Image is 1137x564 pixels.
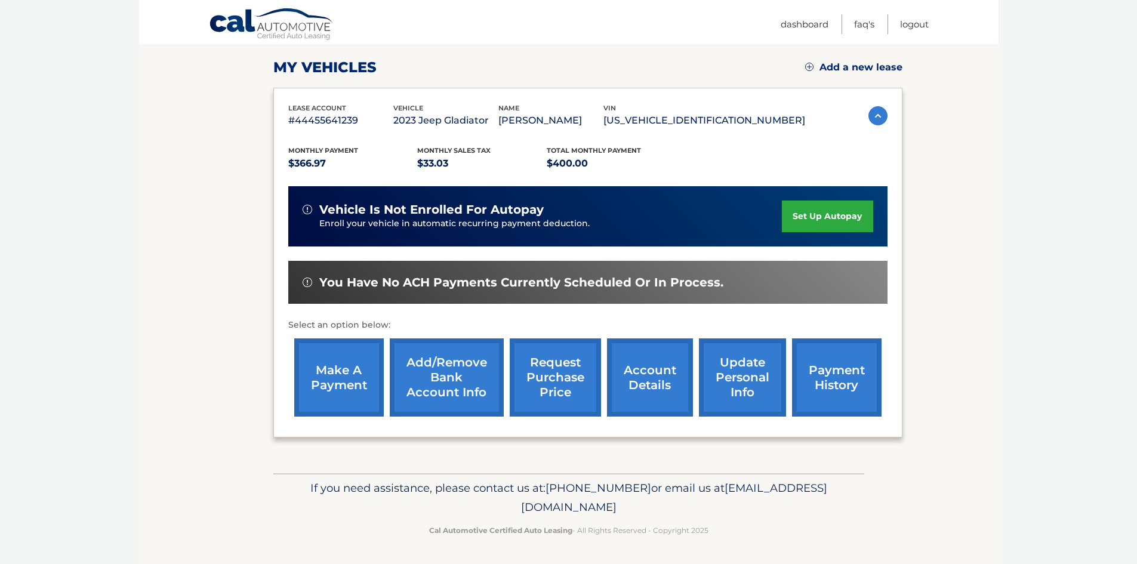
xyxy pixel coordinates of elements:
[319,202,544,217] span: vehicle is not enrolled for autopay
[288,104,346,112] span: lease account
[510,338,601,417] a: request purchase price
[498,104,519,112] span: name
[868,106,888,125] img: accordion-active.svg
[288,146,358,155] span: Monthly Payment
[273,58,377,76] h2: my vehicles
[303,278,312,287] img: alert-white.svg
[303,205,312,214] img: alert-white.svg
[547,155,676,172] p: $400.00
[319,275,723,290] span: You have no ACH payments currently scheduled or in process.
[288,112,393,129] p: #44455641239
[288,318,888,332] p: Select an option below:
[417,146,491,155] span: Monthly sales Tax
[699,338,786,417] a: update personal info
[547,146,641,155] span: Total Monthly Payment
[603,112,805,129] p: [US_VEHICLE_IDENTIFICATION_NUMBER]
[393,104,423,112] span: vehicle
[792,338,882,417] a: payment history
[281,479,856,517] p: If you need assistance, please contact us at: or email us at
[607,338,693,417] a: account details
[294,338,384,417] a: make a payment
[603,104,616,112] span: vin
[854,14,874,34] a: FAQ's
[781,14,828,34] a: Dashboard
[429,526,572,535] strong: Cal Automotive Certified Auto Leasing
[546,481,651,495] span: [PHONE_NUMBER]
[417,155,547,172] p: $33.03
[805,63,814,71] img: add.svg
[498,112,603,129] p: [PERSON_NAME]
[900,14,929,34] a: Logout
[319,217,782,230] p: Enroll your vehicle in automatic recurring payment deduction.
[521,481,827,514] span: [EMAIL_ADDRESS][DOMAIN_NAME]
[782,201,873,232] a: set up autopay
[805,61,902,73] a: Add a new lease
[209,8,334,42] a: Cal Automotive
[390,338,504,417] a: Add/Remove bank account info
[288,155,418,172] p: $366.97
[281,524,856,537] p: - All Rights Reserved - Copyright 2025
[393,112,498,129] p: 2023 Jeep Gladiator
